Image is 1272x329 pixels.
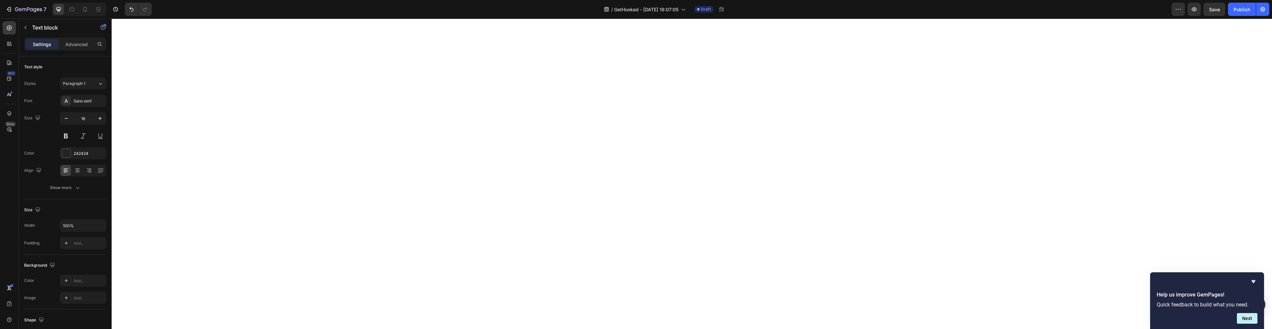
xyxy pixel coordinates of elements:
[63,81,85,87] span: Paragraph 1
[24,182,106,194] button: Show more
[1237,313,1257,324] button: Next question
[74,295,105,301] div: Add...
[74,151,105,157] div: 242424
[24,240,39,246] div: Padding
[112,19,1272,329] iframe: Design area
[1157,301,1257,308] p: Quick feedback to build what you need.
[24,206,42,215] div: Size
[74,278,105,284] div: Add...
[60,78,106,90] button: Paragraph 1
[74,98,105,104] div: Sans-serif
[24,114,42,123] div: Size
[24,295,36,301] div: Image
[33,41,51,48] p: Settings
[24,278,34,284] div: Color
[24,150,34,156] div: Color
[611,6,613,13] span: /
[3,3,49,16] button: 7
[1157,278,1257,324] div: Help us improve GemPages!
[1249,278,1257,286] button: Hide survey
[1157,291,1257,299] h2: Help us improve GemPages!
[60,220,106,231] input: Auto
[1228,3,1256,16] button: Publish
[65,41,88,48] p: Advanced
[1209,7,1220,12] span: Save
[32,24,88,32] p: Text block
[24,316,45,325] div: Shape
[43,5,46,13] p: 7
[74,240,105,246] div: Add...
[701,6,711,12] span: Draft
[24,64,42,70] div: Text style
[1234,6,1250,13] div: Publish
[24,81,36,87] div: Styles
[1203,3,1225,16] button: Save
[24,98,32,104] div: Font
[24,166,43,175] div: Align
[125,3,152,16] div: Undo/Redo
[614,6,678,13] span: GetHooked - [DATE] 18:07:05
[50,184,81,191] div: Show more
[5,121,16,127] div: Beta
[24,223,35,229] div: Width
[24,261,56,270] div: Background
[6,71,16,76] div: 450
